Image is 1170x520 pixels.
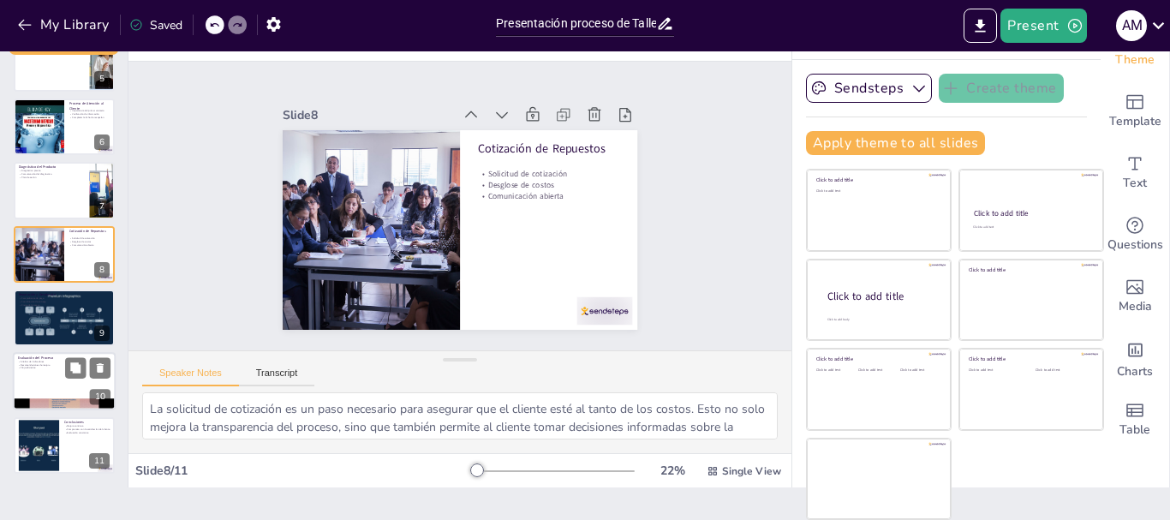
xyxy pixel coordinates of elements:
div: Slide 8 / 11 [135,463,470,479]
p: Compromiso con la satisfacción del cliente [64,427,110,431]
div: 11 [89,453,110,469]
p: Comunicación del diagnóstico [19,173,85,176]
div: 11 [14,417,115,474]
button: Apply theme to all slides [806,131,985,155]
p: Completar la ficha de recepción [69,116,110,119]
p: Reparación y Devolución [19,292,110,297]
p: Desglose de costos [479,182,621,207]
div: Click to add body [827,317,935,321]
div: Slide 8 [292,88,463,123]
div: Click to add title [974,208,1088,218]
p: Comunicación abierta [478,193,620,218]
div: 8 [14,226,115,283]
div: Click to add title [816,356,939,362]
div: Add ready made slides [1101,81,1169,142]
p: Cierre del proceso [19,303,110,307]
div: 6 [14,99,115,155]
div: 9 [94,326,110,341]
div: Add images, graphics, shapes or video [1101,266,1169,327]
p: Evaluación constante [64,431,110,434]
button: A M [1116,9,1147,43]
div: 10 [90,390,110,405]
div: 5 [14,35,115,92]
div: Click to add text [900,368,939,373]
div: Click to add title [969,266,1091,273]
div: 22 % [652,463,693,479]
div: Add charts and graphs [1101,327,1169,389]
span: Theme [1115,51,1155,69]
p: Coordinación de entrega [19,300,110,303]
p: Cotización de Repuestos [69,229,110,234]
p: Diagnóstico preciso [19,170,85,173]
div: Add text boxes [1101,142,1169,204]
button: Export to PowerPoint [964,9,997,43]
p: Comunicación abierta [69,243,110,247]
p: Flujo eficiente [18,367,110,370]
div: Click to add title [969,356,1091,362]
button: Transcript [239,368,315,386]
textarea: La solicitud de cotización es un paso necesario para asegurar que el cliente esté al tanto de los... [142,392,778,439]
button: Speaker Notes [142,368,239,386]
p: Verificación de información [69,112,110,116]
span: Single View [722,464,781,478]
input: Insert title [496,11,656,36]
span: Questions [1107,236,1163,254]
span: Text [1123,174,1147,193]
button: Create theme [939,74,1064,103]
button: Duplicate Slide [65,358,86,379]
p: Solicitud de cotización [69,236,110,240]
span: Charts [1117,362,1153,381]
p: Desglose de costos [69,240,110,243]
button: Delete Slide [90,358,110,379]
p: Diagnóstico del Producto [19,165,85,170]
div: 10 [13,353,116,411]
div: Saved [129,17,182,33]
div: Click to add text [969,368,1023,373]
p: Solicitud de cotización [481,170,623,196]
p: Recomendaciones de mejora [18,363,110,367]
div: A M [1116,10,1147,41]
div: Click to add text [858,368,897,373]
p: Importancia del primer contacto [69,110,110,113]
button: Present [1000,9,1086,43]
span: Table [1119,421,1150,439]
button: Sendsteps [806,74,932,103]
div: 7 [14,162,115,218]
div: 7 [94,199,110,214]
p: Evaluación del Proceso [18,356,110,361]
p: Mejora continua [64,424,110,427]
p: Conclusiones [64,420,110,425]
p: Cotización de Repuestos [483,142,626,174]
div: 5 [94,71,110,87]
div: Click to add text [1036,368,1089,373]
span: Template [1109,112,1161,131]
p: Comprobante de pago [19,297,110,301]
button: My Library [13,11,116,39]
div: 6 [94,134,110,150]
div: Click to add text [816,189,939,194]
p: Plan de acción [19,176,85,179]
div: 8 [94,262,110,278]
span: Media [1119,297,1152,316]
div: Get real-time input from your audience [1101,204,1169,266]
div: Add a table [1101,389,1169,451]
div: 9 [14,290,115,346]
p: Análisis de indicadores [18,361,110,364]
div: Click to add text [816,368,855,373]
p: Proceso de Atención al Cliente [69,101,110,111]
div: Click to add title [827,289,937,303]
div: Click to add title [816,176,939,183]
div: Click to add text [973,225,1087,230]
